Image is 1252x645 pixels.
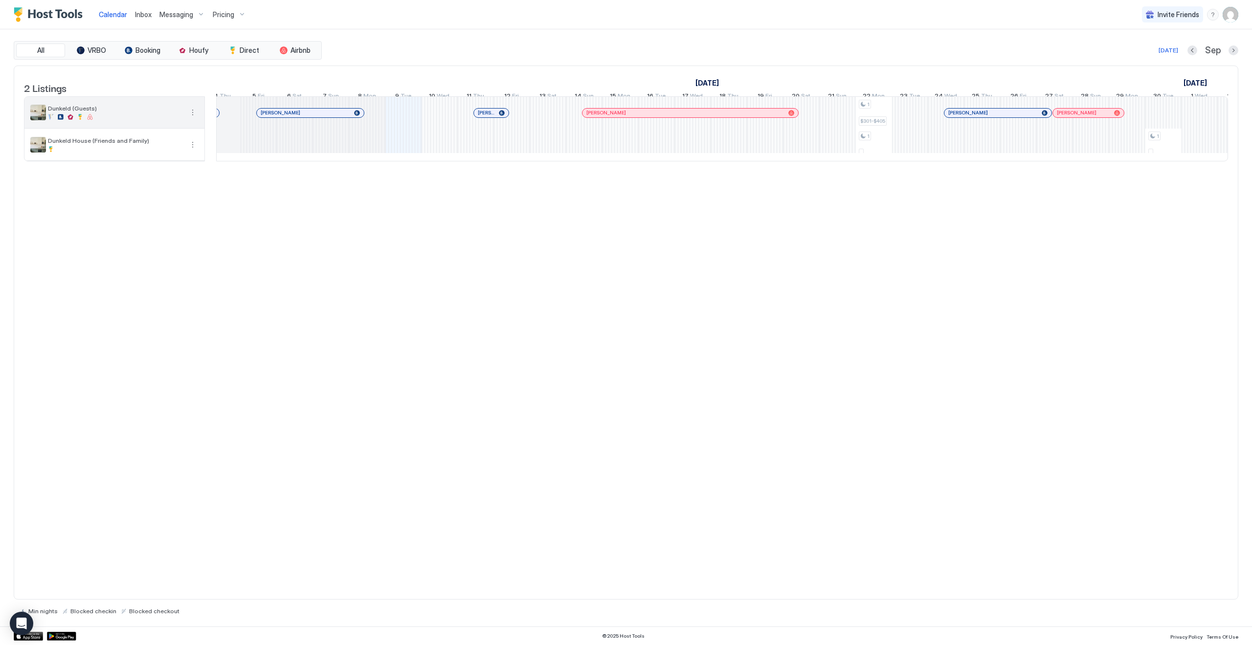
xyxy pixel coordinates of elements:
span: Inbox [135,10,152,19]
span: 14 [575,92,581,102]
span: Direct [240,46,259,55]
span: Wed [1195,92,1207,102]
a: September 27, 2025 [1043,90,1066,104]
button: Next month [1229,45,1238,55]
span: [PERSON_NAME] [261,110,300,116]
span: 2 Listings [24,80,67,95]
a: Inbox [135,9,152,20]
span: [PERSON_NAME] [1057,110,1096,116]
span: 16 [647,92,653,102]
button: Previous month [1187,45,1197,55]
span: 18 [719,92,726,102]
span: 26 [1010,92,1018,102]
span: [PERSON_NAME] [948,110,988,116]
span: 24 [935,92,943,102]
span: Airbnb [291,46,311,55]
span: Sat [292,92,302,102]
span: All [37,46,45,55]
span: - [1150,150,1152,156]
div: menu [187,107,199,118]
span: Thu [220,92,231,102]
a: September 12, 2025 [502,90,521,104]
span: Pricing [213,10,234,19]
span: Sun [836,92,847,102]
div: listing image [30,137,46,153]
a: Host Tools Logo [14,7,87,22]
a: September 29, 2025 [1114,90,1140,104]
span: 20 [792,92,800,102]
span: 11 [467,92,471,102]
a: September 7, 2025 [320,90,341,104]
span: Mon [363,92,376,102]
span: Thu [727,92,738,102]
a: September 28, 2025 [1078,90,1103,104]
a: September 24, 2025 [932,90,960,104]
span: 23 [900,92,908,102]
a: Terms Of Use [1207,631,1238,641]
span: 15 [610,92,616,102]
span: Fri [258,92,265,102]
span: Tue [909,92,920,102]
span: Booking [135,46,160,55]
a: September 20, 2025 [789,90,813,104]
span: Terms Of Use [1207,634,1238,640]
span: 17 [682,92,689,102]
a: September 22, 2025 [860,90,887,104]
a: September 4, 2025 [211,90,233,104]
div: [DATE] [1159,46,1178,55]
a: September 1, 2025 [693,76,721,90]
span: 29 [1116,92,1124,102]
span: Houfy [189,46,208,55]
a: September 25, 2025 [969,90,995,104]
span: 6 [287,92,291,102]
a: September 10, 2025 [426,90,452,104]
span: [PERSON_NAME] [586,110,626,116]
span: Calendar [99,10,127,19]
span: Sun [1090,92,1101,102]
span: 1 [1191,92,1193,102]
span: 12 [504,92,511,102]
span: $301-$405 [860,118,885,124]
button: All [16,44,65,57]
span: 1 [867,101,870,108]
a: App Store [14,632,43,641]
a: September 9, 2025 [393,90,414,104]
a: September 30, 2025 [1151,90,1176,104]
button: Houfy [169,44,218,57]
span: 13 [539,92,546,102]
button: [DATE] [1157,44,1180,56]
span: Tue [1163,92,1173,102]
a: September 11, 2025 [464,90,487,104]
div: menu [187,139,199,151]
span: Sep [1205,45,1221,56]
span: - [860,150,862,156]
a: October 2, 2025 [1225,90,1246,104]
a: September 16, 2025 [645,90,668,104]
span: Sat [1054,92,1064,102]
div: Google Play Store [47,632,76,641]
a: Calendar [99,9,127,20]
button: Direct [220,44,268,57]
span: 27 [1045,92,1053,102]
span: 1 [1157,133,1159,139]
a: September 5, 2025 [250,90,267,104]
button: Booking [118,44,167,57]
span: Dunkeld (Guests) [48,105,183,112]
a: September 8, 2025 [356,90,379,104]
span: Mon [1125,92,1138,102]
span: Thu [473,92,484,102]
div: listing image [30,105,46,120]
button: VRBO [67,44,116,57]
span: Sat [547,92,557,102]
span: Thu [981,92,992,102]
span: 28 [1081,92,1089,102]
span: Messaging [159,10,193,19]
span: 7 [323,92,327,102]
a: Privacy Policy [1170,631,1203,641]
span: [PERSON_NAME] [478,110,495,116]
span: Blocked checkout [129,607,179,615]
span: Sun [328,92,339,102]
a: September 26, 2025 [1008,90,1029,104]
span: Privacy Policy [1170,634,1203,640]
span: 25 [972,92,980,102]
